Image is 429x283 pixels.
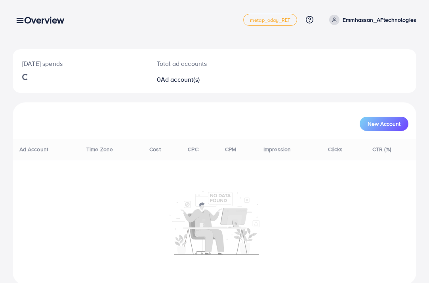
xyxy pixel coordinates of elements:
[360,117,408,131] button: New Account
[250,17,290,23] span: metap_oday_REF
[157,76,239,83] h2: 0
[24,14,71,26] h3: Overview
[22,59,138,68] p: [DATE] spends
[368,121,400,127] span: New Account
[157,59,239,68] p: Total ad accounts
[343,15,416,25] p: Emmhassan_AFtechnologies
[326,15,416,25] a: Emmhassan_AFtechnologies
[161,75,200,84] span: Ad account(s)
[243,14,297,26] a: metap_oday_REF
